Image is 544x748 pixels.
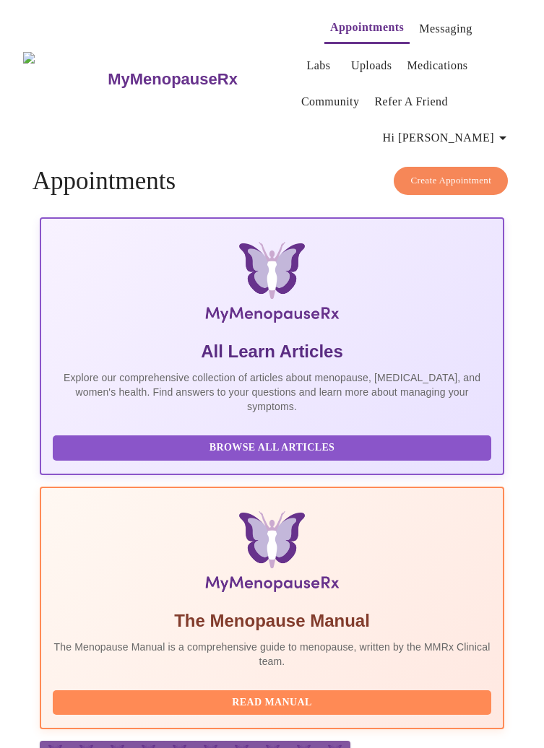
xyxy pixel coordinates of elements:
[394,167,508,195] button: Create Appointment
[53,690,491,716] button: Read Manual
[419,19,472,39] a: Messaging
[295,51,342,80] button: Labs
[53,340,491,363] h5: All Learn Articles
[368,87,454,116] button: Refer a Friend
[33,167,511,196] h4: Appointments
[53,640,491,669] p: The Menopause Manual is a comprehensive guide to menopause, written by the MMRx Clinical team.
[123,242,422,329] img: MyMenopauseRx Logo
[53,440,495,453] a: Browse All Articles
[401,51,473,80] button: Medications
[23,52,106,106] img: MyMenopauseRx Logo
[123,511,422,598] img: Menopause Manual
[301,92,360,112] a: Community
[351,56,392,76] a: Uploads
[383,128,511,148] span: Hi [PERSON_NAME]
[324,13,410,44] button: Appointments
[108,70,238,89] h3: MyMenopauseRx
[53,695,495,708] a: Read Manual
[106,54,295,105] a: MyMenopauseRx
[410,173,491,189] span: Create Appointment
[377,123,517,152] button: Hi [PERSON_NAME]
[53,609,491,632] h5: The Menopause Manual
[413,14,478,43] button: Messaging
[53,370,491,414] p: Explore our comprehensive collection of articles about menopause, [MEDICAL_DATA], and women's hea...
[306,56,330,76] a: Labs
[67,439,477,457] span: Browse All Articles
[53,435,491,461] button: Browse All Articles
[345,51,398,80] button: Uploads
[374,92,448,112] a: Refer a Friend
[67,694,477,712] span: Read Manual
[407,56,467,76] a: Medications
[330,17,404,38] a: Appointments
[295,87,366,116] button: Community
